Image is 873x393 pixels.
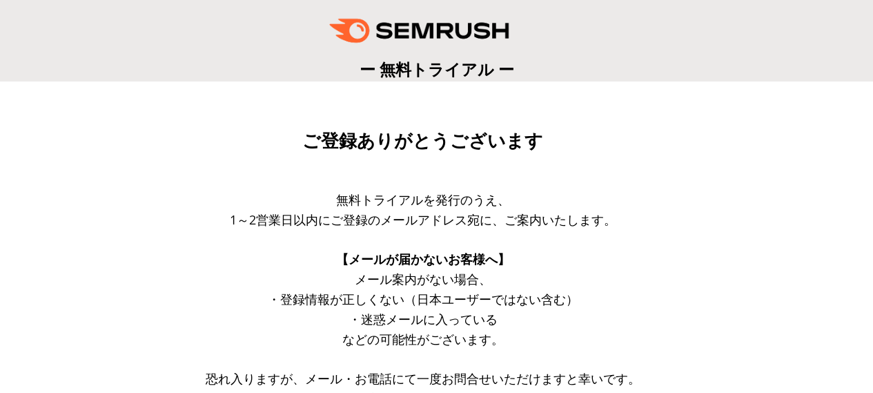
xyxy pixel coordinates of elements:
[360,58,514,80] span: ー 無料トライアル ー
[336,191,510,208] span: 無料トライアルを発行のうえ、
[206,370,640,387] span: 恐れ入りますが、メール・お電話にて一度お問合せいただけますと幸いです。
[355,271,491,287] span: メール案内がない場合、
[336,251,510,267] span: 【メールが届かないお客様へ】
[349,311,498,327] span: ・迷惑メールに入っている
[230,211,616,228] span: 1～2営業日以内にご登録のメールアドレス宛に、ご案内いたします。
[268,291,578,307] span: ・登録情報が正しくない（日本ユーザーではない含む）
[302,131,543,151] span: ご登録ありがとうございます
[342,331,504,347] span: などの可能性がございます。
